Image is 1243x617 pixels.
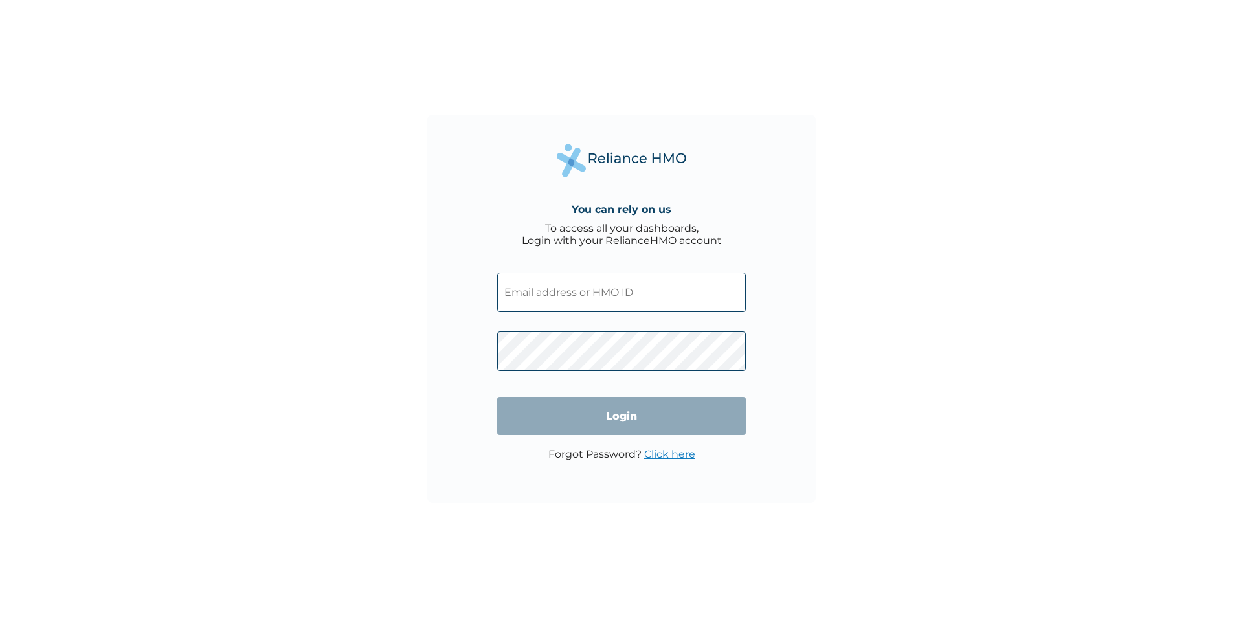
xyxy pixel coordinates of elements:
img: Reliance Health's Logo [557,144,686,177]
p: Forgot Password? [548,448,695,460]
input: Login [497,397,746,435]
div: To access all your dashboards, Login with your RelianceHMO account [522,222,722,247]
h4: You can rely on us [572,203,671,216]
input: Email address or HMO ID [497,273,746,312]
a: Click here [644,448,695,460]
